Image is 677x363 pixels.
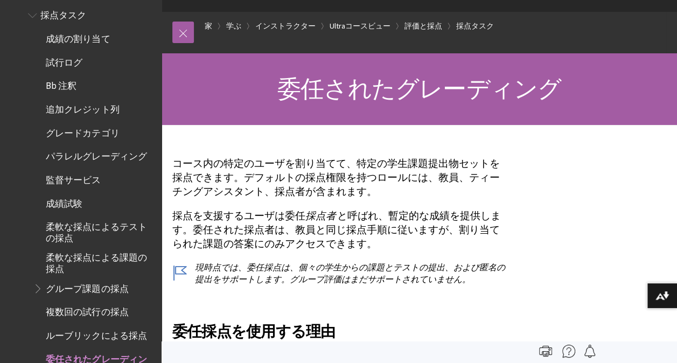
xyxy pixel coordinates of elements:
span: 柔軟な採点による課題の採点 [46,249,154,274]
p: 現時点では、委任採点は、個々の学生からの課題とテストの提出、および匿名の提出をサポートします。グループ評価はまだサポートされていません。 [172,261,507,285]
span: 試行ログ [46,53,82,68]
a: 評価と採点 [404,19,442,33]
a: Ultraコースビュー [330,19,390,33]
p: 採点を支援するユーザは委任 と呼ばれ、暫定的な成績を提供します。委任された採点者は、教員と同じ採点手順に従いますが、割り当てられた課題の答案にのみアクセスできます。 [172,209,507,252]
p: コース内の特定のユーザを割り当てて、特定の学生課題提出物セットを採点できます。デフォルトの採点権限を持つロールには、教員、ティーチングアシスタント、採点者が含まれます。 [172,157,507,199]
span: 成績試験 [46,194,82,209]
img: このページをフォローする [583,345,596,358]
span: 複数回の試行の採点 [46,303,128,318]
a: 家 [205,19,212,33]
span: ルーブリックによる採点 [46,326,146,341]
span: パラレルグレーディング [46,148,146,162]
img: プリント [539,345,552,358]
span: 成績の割り当て [46,30,110,44]
span: 監督サービス [46,171,101,185]
span: Bb 注釈 [46,77,76,92]
span: 柔軟な採点によるテストの採点 [46,218,154,243]
span: グレードカテゴリ [46,124,119,138]
span: 採点タスク [40,6,86,21]
span: 委任採点を使用する理由 [172,320,507,343]
a: 学ぶ [226,19,241,33]
span: グループ課題の採点 [46,280,128,294]
img: その他のヘルプ [562,345,575,358]
span: 追加クレジット列 [46,100,119,115]
a: インストラクター [255,19,316,33]
a: 採点タスク [456,19,494,33]
span: 採点者 [305,210,336,222]
span: 委任されたグレーディング [277,74,561,103]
